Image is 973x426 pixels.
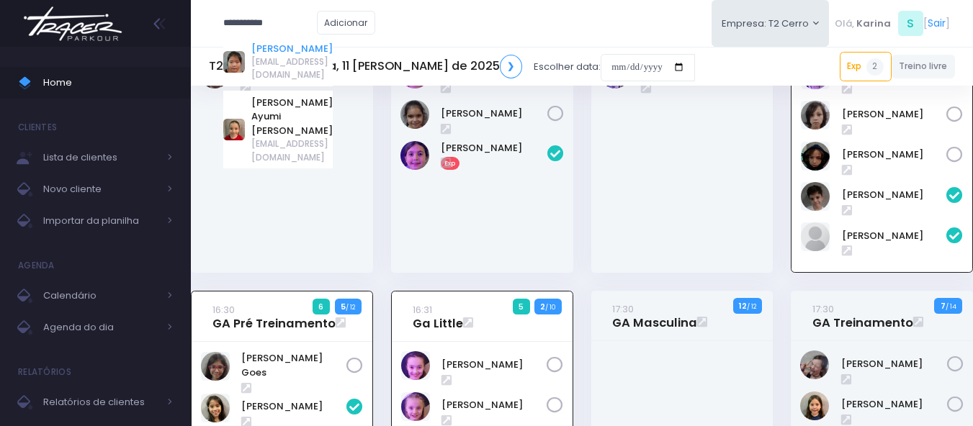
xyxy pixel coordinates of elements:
a: Treino livre [892,55,956,78]
a: ❯ [500,55,523,78]
span: Olá, [835,17,854,31]
small: 17:30 [812,302,834,316]
strong: 7 [941,300,946,312]
a: [PERSON_NAME] [841,357,948,371]
a: [PERSON_NAME] [842,148,947,162]
a: [PERSON_NAME] Goes [241,351,346,379]
a: 17:30GA Treinamento [812,302,913,330]
h4: Agenda [18,251,55,280]
span: [EMAIL_ADDRESS][DOMAIN_NAME] [251,137,333,163]
a: Exp2 [840,52,892,81]
a: [PERSON_NAME] [441,106,547,121]
a: [PERSON_NAME] [842,107,947,122]
img: Júlia Levy Siqueira Rezende [401,392,430,421]
a: 17:30GA Masculina [612,302,697,330]
small: 16:30 [212,303,235,317]
h4: Relatórios [18,358,71,386]
a: 16:31Ga Little [413,302,463,331]
img: livia Lopes [400,141,429,170]
h4: Clientes [18,113,57,142]
span: 2 [866,58,884,76]
img: Tiê Hokama Massaro [801,101,830,130]
img: Bianca Levy Siqueira Rezende [401,351,430,380]
span: Karina [856,17,891,31]
span: Novo cliente [43,180,158,199]
div: [ ] [829,7,955,40]
a: [PERSON_NAME] Ayumi [PERSON_NAME] [251,96,333,138]
span: Agenda do dia [43,318,158,337]
a: [PERSON_NAME] [842,188,947,202]
span: [EMAIL_ADDRESS][DOMAIN_NAME] [251,55,333,81]
a: Adicionar [317,11,376,35]
small: 17:30 [612,302,634,316]
img: Catharina Morais Ablas [201,394,230,422]
a: [PERSON_NAME] [441,358,547,372]
small: 16:31 [413,303,432,317]
span: Relatórios de clientes [43,393,158,412]
img: Gabriel Amaral Alves [801,182,830,211]
small: / 12 [747,302,756,311]
h5: T2 Cerro Segunda, 11 [PERSON_NAME] de 2025 [209,55,522,78]
img: Sophia de Goes Ferreira Correia [201,352,230,381]
a: [PERSON_NAME] [251,42,333,56]
a: 16:30GA Pré Treinamento [212,302,336,331]
a: [PERSON_NAME] [241,399,346,414]
img: Yeshe Idargo Kis [801,142,830,171]
span: Calendário [43,286,158,305]
span: Home [43,73,173,92]
strong: 2 [540,301,545,312]
small: / 12 [346,303,355,312]
img: Elena Fuchs [800,391,829,420]
span: 6 [313,299,330,314]
a: [PERSON_NAME] [441,398,547,412]
strong: 5 [341,301,346,312]
span: Lista de clientes [43,148,158,167]
img: LAURA DA SILVA BORGES [400,100,429,129]
div: Escolher data: [209,50,695,83]
strong: 12 [739,300,747,312]
span: S [898,11,923,36]
img: Ana clara machado [800,350,829,379]
small: / 14 [946,302,956,311]
img: Gabriel Leão [801,222,830,251]
small: / 10 [545,303,555,312]
a: [PERSON_NAME] [841,397,948,412]
a: Sair [928,16,946,31]
span: 5 [513,299,530,314]
a: [PERSON_NAME] [842,229,947,243]
a: [PERSON_NAME] [441,141,547,155]
span: Importar da planilha [43,212,158,230]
